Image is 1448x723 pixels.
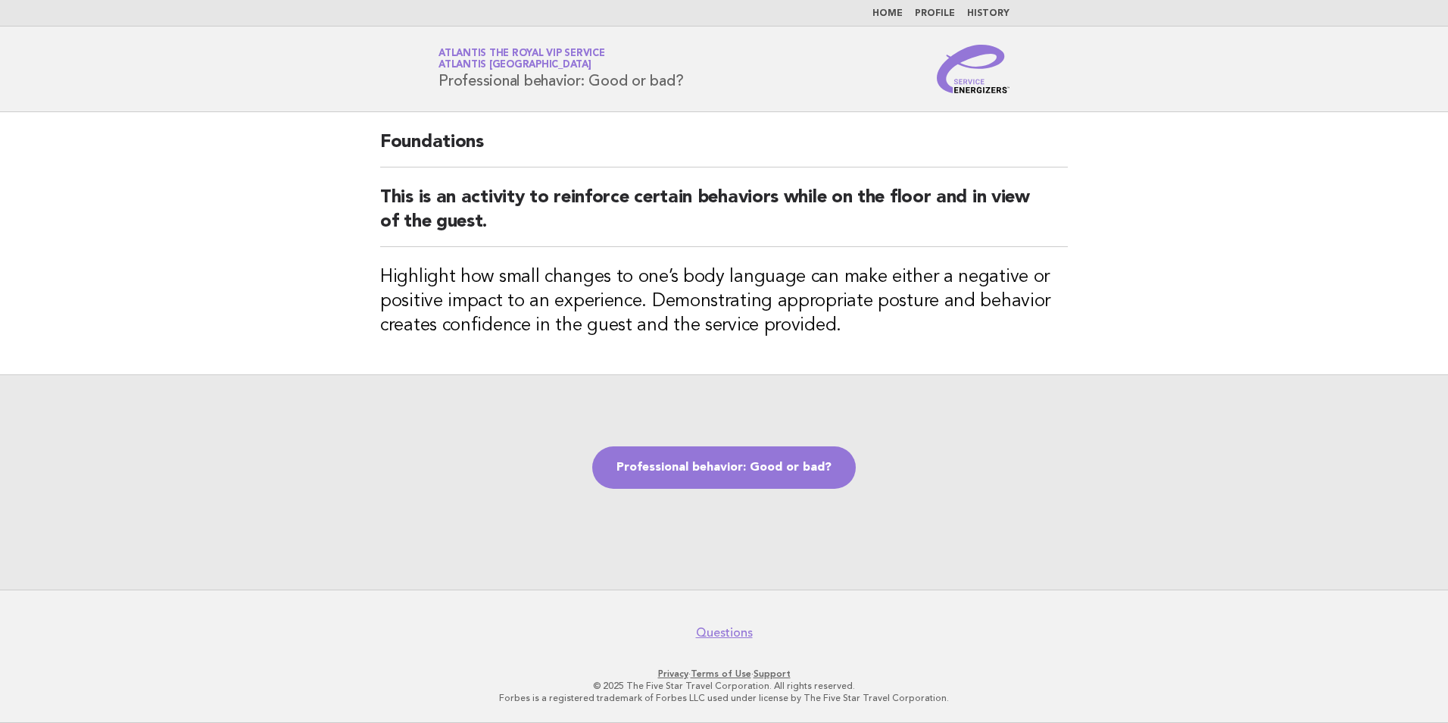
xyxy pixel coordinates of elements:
[937,45,1010,93] img: Service Energizers
[438,49,605,70] a: Atlantis the Royal VIP ServiceAtlantis [GEOGRAPHIC_DATA]
[754,668,791,679] a: Support
[658,668,688,679] a: Privacy
[261,668,1187,680] p: · ·
[691,668,751,679] a: Terms of Use
[967,9,1010,18] a: History
[261,680,1187,692] p: © 2025 The Five Star Travel Corporation. All rights reserved.
[438,61,591,70] span: Atlantis [GEOGRAPHIC_DATA]
[261,692,1187,704] p: Forbes is a registered trademark of Forbes LLC used under license by The Five Star Travel Corpora...
[380,186,1068,247] h2: This is an activity to reinforce certain behaviors while on the floor and in view of the guest.
[592,446,856,489] a: Professional behavior: Good or bad?
[696,625,753,640] a: Questions
[872,9,903,18] a: Home
[438,49,683,89] h1: Professional behavior: Good or bad?
[915,9,955,18] a: Profile
[380,130,1068,167] h2: Foundations
[380,265,1068,338] h3: Highlight how small changes to one’s body language can make either a negative or positive impact ...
